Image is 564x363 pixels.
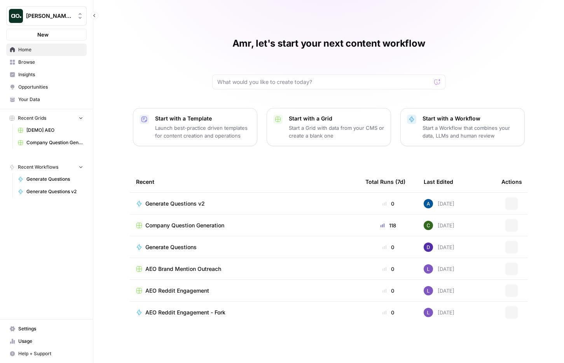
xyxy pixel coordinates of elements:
[136,287,353,295] a: AEO Reddit Engagement
[232,37,425,50] h1: Amr, let's start your next content workflow
[267,108,391,146] button: Start with a GridStart a Grid with data from your CMS or create a blank one
[37,31,49,38] span: New
[423,124,518,140] p: Start a Workflow that combines your data, LLMs and human review
[6,323,87,335] a: Settings
[26,139,83,146] span: Company Question Generation
[6,56,87,68] a: Browse
[6,68,87,81] a: Insights
[155,124,251,140] p: Launch best-practice driven templates for content creation and operations
[6,93,87,106] a: Your Data
[136,171,353,192] div: Recent
[400,108,525,146] button: Start with a WorkflowStart a Workflow that combines your data, LLMs and human review
[14,173,87,185] a: Generate Questions
[365,171,405,192] div: Total Runs (7d)
[424,221,454,230] div: [DATE]
[9,9,23,23] img: Dillon Test Logo
[6,161,87,173] button: Recent Workflows
[6,335,87,347] a: Usage
[136,309,353,316] a: AEO Reddit Engagement - Fork
[26,127,83,134] span: [DEMO] AEO
[18,325,83,332] span: Settings
[145,309,225,316] span: AEO Reddit Engagement - Fork
[6,44,87,56] a: Home
[217,78,431,86] input: What would you like to create today?
[26,188,83,195] span: Generate Questions v2
[18,96,83,103] span: Your Data
[424,199,433,208] img: he81ibor8lsei4p3qvg4ugbvimgp
[365,243,411,251] div: 0
[424,243,454,252] div: [DATE]
[18,71,83,78] span: Insights
[145,243,197,251] span: Generate Questions
[365,287,411,295] div: 0
[365,222,411,229] div: 118
[145,222,224,229] span: Company Question Generation
[424,243,433,252] img: 6clbhjv5t98vtpq4yyt91utag0vy
[424,286,454,295] div: [DATE]
[18,59,83,66] span: Browse
[424,264,454,274] div: [DATE]
[424,286,433,295] img: rn7sh892ioif0lo51687sih9ndqw
[289,124,384,140] p: Start a Grid with data from your CMS or create a blank one
[424,221,433,230] img: 14qrvic887bnlg6dzgoj39zarp80
[6,81,87,93] a: Opportunities
[133,108,257,146] button: Start with a TemplateLaunch best-practice driven templates for content creation and operations
[18,164,58,171] span: Recent Workflows
[145,287,209,295] span: AEO Reddit Engagement
[136,265,353,273] a: AEO Brand Mention Outreach
[26,12,73,20] span: [PERSON_NAME] Test
[365,309,411,316] div: 0
[6,6,87,26] button: Workspace: Dillon Test
[365,200,411,208] div: 0
[155,115,251,122] p: Start with a Template
[26,176,83,183] span: Generate Questions
[424,264,433,274] img: rn7sh892ioif0lo51687sih9ndqw
[18,46,83,53] span: Home
[365,265,411,273] div: 0
[136,200,353,208] a: Generate Questions v2
[6,112,87,124] button: Recent Grids
[424,308,433,317] img: rn7sh892ioif0lo51687sih9ndqw
[424,199,454,208] div: [DATE]
[145,265,221,273] span: AEO Brand Mention Outreach
[501,171,522,192] div: Actions
[18,350,83,357] span: Help + Support
[18,115,46,122] span: Recent Grids
[136,243,353,251] a: Generate Questions
[14,136,87,149] a: Company Question Generation
[6,347,87,360] button: Help + Support
[145,200,205,208] span: Generate Questions v2
[14,185,87,198] a: Generate Questions v2
[14,124,87,136] a: [DEMO] AEO
[136,222,353,229] a: Company Question Generation
[289,115,384,122] p: Start with a Grid
[18,338,83,345] span: Usage
[424,308,454,317] div: [DATE]
[6,29,87,40] button: New
[424,171,453,192] div: Last Edited
[423,115,518,122] p: Start with a Workflow
[18,84,83,91] span: Opportunities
